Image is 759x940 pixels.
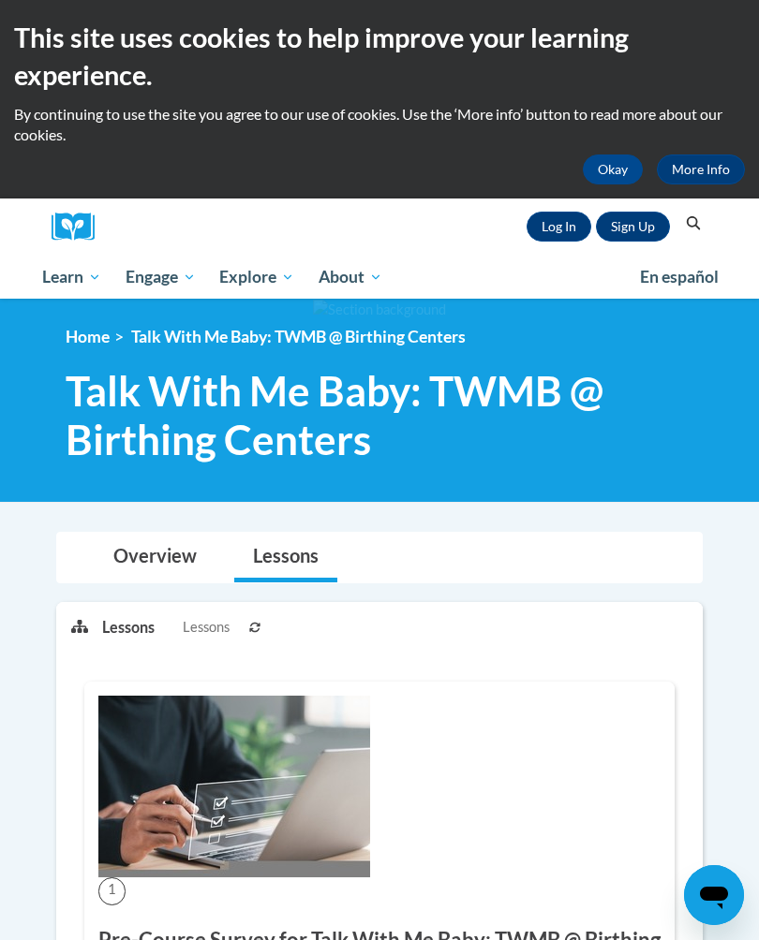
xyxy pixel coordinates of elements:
[14,19,745,95] h2: This site uses cookies to help improve your learning experience.
[14,104,745,145] p: By continuing to use the site you agree to our use of cookies. Use the ‘More info’ button to read...
[628,257,731,297] a: En español
[306,256,394,299] a: About
[52,213,108,242] img: Logo brand
[66,327,110,346] a: Home
[234,533,337,582] a: Lessons
[319,266,382,288] span: About
[28,256,731,299] div: Main menu
[684,865,744,925] iframe: Button to launch messaging window
[98,696,370,877] img: Course Image
[219,266,294,288] span: Explore
[113,256,208,299] a: Engage
[131,327,466,346] span: Talk With Me Baby: TWMB @ Birthing Centers
[596,212,670,242] a: Register
[679,213,707,235] button: Search
[583,154,643,184] button: Okay
[183,617,230,638] span: Lessons
[42,266,101,288] span: Learn
[657,154,745,184] a: More Info
[207,256,306,299] a: Explore
[527,212,591,242] a: Log In
[95,533,216,582] a: Overview
[98,877,126,904] span: 1
[102,617,155,638] p: Lessons
[640,267,719,286] span: En español
[126,266,196,288] span: Engage
[52,213,108,242] a: Cox Campus
[30,256,113,299] a: Learn
[66,366,712,465] span: Talk With Me Baby: TWMB @ Birthing Centers
[313,300,446,320] img: Section background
